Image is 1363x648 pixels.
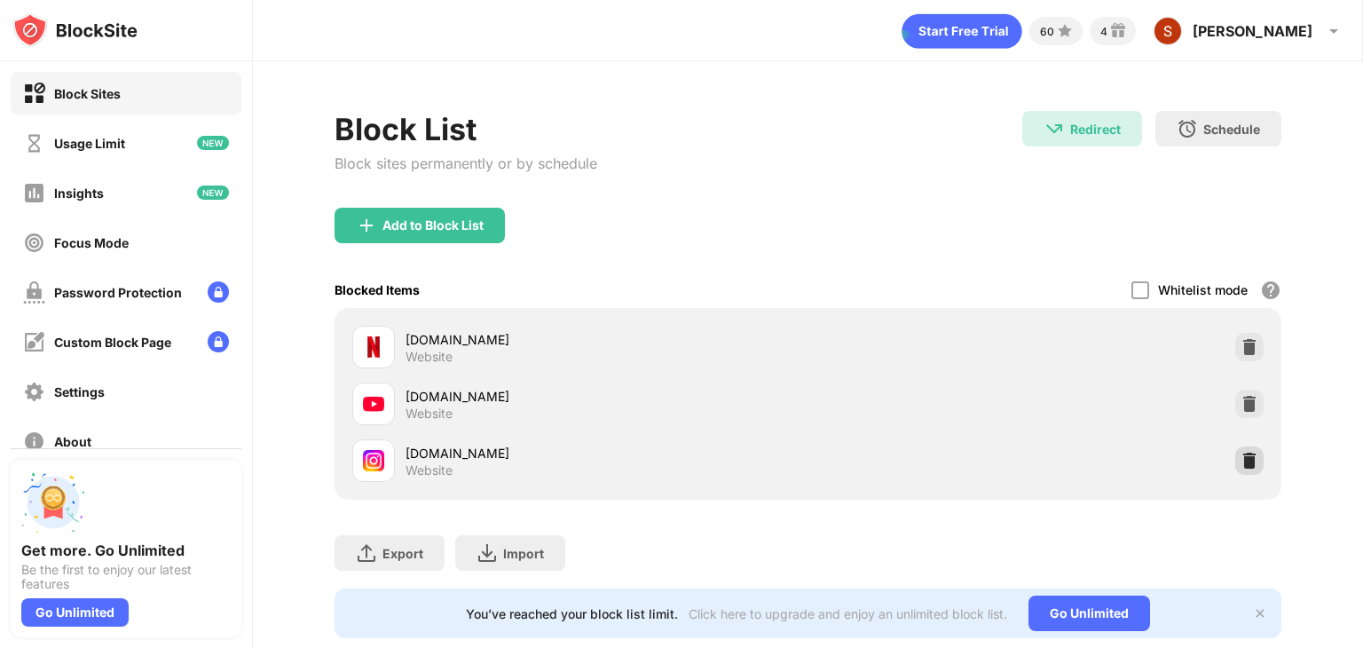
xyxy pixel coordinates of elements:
div: Website [406,462,453,478]
div: animation [902,13,1022,49]
img: password-protection-off.svg [23,281,45,304]
div: Whitelist mode [1158,282,1248,297]
div: [PERSON_NAME] [1193,22,1312,40]
div: Import [503,546,544,561]
img: ACg8ocJh2vjNxtCnHzpM8olHKXnVtwXAtpOASxJm6Vh_XcUg=s96-c [1154,17,1182,45]
div: Password Protection [54,285,182,300]
img: settings-off.svg [23,381,45,403]
img: new-icon.svg [197,186,229,200]
img: new-icon.svg [197,136,229,150]
div: Settings [54,384,105,399]
img: reward-small.svg [1107,20,1129,42]
div: Usage Limit [54,136,125,151]
img: focus-off.svg [23,232,45,254]
div: Redirect [1070,122,1121,137]
div: 60 [1040,25,1054,38]
div: Block Sites [54,86,121,101]
img: push-unlimited.svg [21,470,85,534]
div: Website [406,349,453,365]
div: 4 [1100,25,1107,38]
img: x-button.svg [1253,606,1267,620]
div: [DOMAIN_NAME] [406,444,808,462]
img: favicons [363,393,384,415]
img: block-on.svg [23,83,45,105]
img: favicons [363,450,384,471]
div: [DOMAIN_NAME] [406,387,808,406]
div: Get more. Go Unlimited [21,541,231,559]
div: Block sites permanently or by schedule [335,154,597,172]
div: Click here to upgrade and enjoy an unlimited block list. [689,606,1007,621]
img: time-usage-off.svg [23,132,45,154]
div: Export [382,546,423,561]
div: Go Unlimited [1028,596,1150,631]
img: lock-menu.svg [208,331,229,352]
div: Block List [335,111,597,147]
div: Add to Block List [382,218,484,233]
img: customize-block-page-off.svg [23,331,45,353]
div: Website [406,406,453,422]
div: Focus Mode [54,235,129,250]
img: about-off.svg [23,431,45,453]
img: favicons [363,336,384,358]
div: Schedule [1203,122,1260,137]
div: You’ve reached your block list limit. [466,606,678,621]
div: Blocked Items [335,282,420,297]
div: Custom Block Page [54,335,171,350]
div: Go Unlimited [21,598,129,627]
img: insights-off.svg [23,182,45,204]
div: Insights [54,186,104,201]
img: lock-menu.svg [208,281,229,303]
div: About [54,434,91,449]
img: logo-blocksite.svg [12,12,138,48]
div: [DOMAIN_NAME] [406,330,808,349]
div: Be the first to enjoy our latest features [21,563,231,591]
img: points-small.svg [1054,20,1075,42]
